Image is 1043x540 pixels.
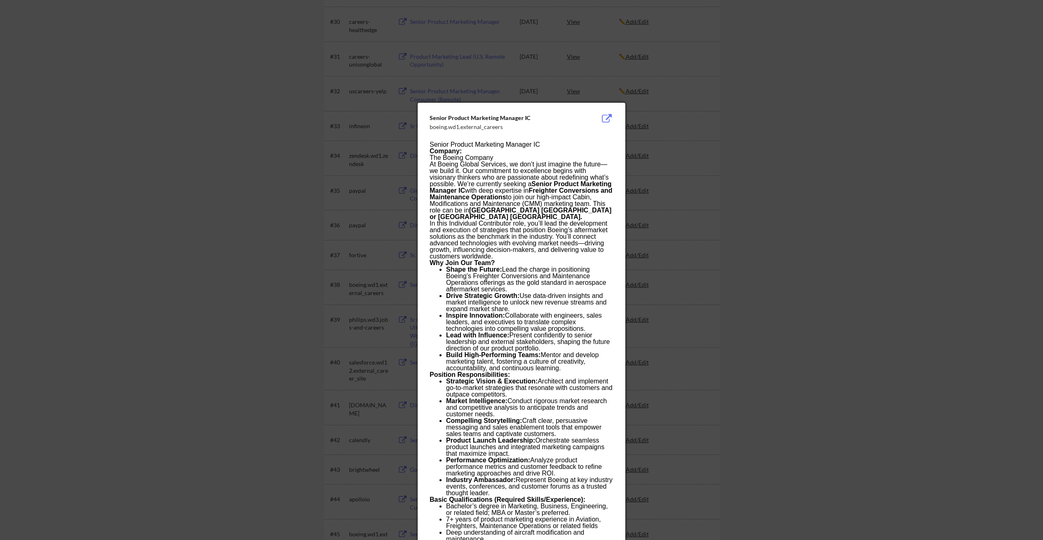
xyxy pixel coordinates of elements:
[446,293,613,312] li: Use data-driven insights and market intelligence to unlock new revenue streams and expand market ...
[430,259,495,266] b: Why Join Our Team?
[430,371,510,378] b: Position Responsibilities:
[430,496,585,503] b: Basic Qualifications (Required Skills/Experience):
[446,266,613,293] li: Lead the charge in positioning Boeing’s Freighter Conversions and Maintenance Operations offering...
[430,180,612,194] b: Senior Product Marketing Manager IC
[446,457,530,464] b: Performance Optimization:
[446,516,613,529] li: 7+ years of product marketing experience in Aviation, Freighters, Maintenance Operations or relat...
[430,220,613,260] p: In this Individual Contributor role, you’ll lead the development and execution of strategies that...
[430,161,613,220] p: At Boeing Global Services, we don’t just imagine the future—we build it. Our commitment to excell...
[430,148,462,155] b: Company:
[446,378,613,398] li: Architect and implement go-to-market strategies that resonate with customers and outpace competit...
[446,266,502,273] b: Shape the Future:
[446,332,509,339] b: Lead with Influence:
[446,437,613,457] li: Orchestrate seamless product launches and integrated marketing campaigns that maximize impact.
[430,207,611,220] b: [GEOGRAPHIC_DATA] [GEOGRAPHIC_DATA] or [GEOGRAPHIC_DATA] [GEOGRAPHIC_DATA].
[446,437,535,444] b: Product Launch Leadership:
[446,476,516,483] b: Industry Ambassador:
[446,417,522,424] b: Compelling Storytelling:
[430,187,613,201] b: Freighter Conversions and Maintenance Operations
[446,292,520,299] b: Drive Strategic Growth:
[446,312,505,319] b: Inspire Innovation:
[446,378,538,385] b: Strategic Vision & Execution:
[446,397,507,404] b: Market Intelligence:
[446,477,613,496] li: Represent Boeing at key industry events, conferences, and customer forums as a trusted thought le...
[446,457,613,477] li: Analyze product performance metrics and customer feedback to refine marketing approaches and driv...
[446,351,541,358] b: Build High-Performing Teams:
[446,418,613,437] li: Craft clear, persuasive messaging and sales enablement tools that empower sales teams and captiva...
[430,123,572,131] div: boeing.wd1.external_careers
[446,503,613,516] li: Bachelor’s degree in Marketing, Business, Engineering, or related field; MBA or Master’s preferred.
[446,332,613,352] li: Present confidently to senior leadership and external stakeholders, shaping the future direction ...
[446,312,613,332] li: Collaborate with engineers, sales leaders, and executives to translate complex technologies into ...
[446,398,613,418] li: Conduct rigorous market research and competitive analysis to anticipate trends and customer needs.
[446,352,613,372] li: Mentor and develop marketing talent, fostering a culture of creativity, accountability, and conti...
[430,114,572,122] div: Senior Product Marketing Manager IC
